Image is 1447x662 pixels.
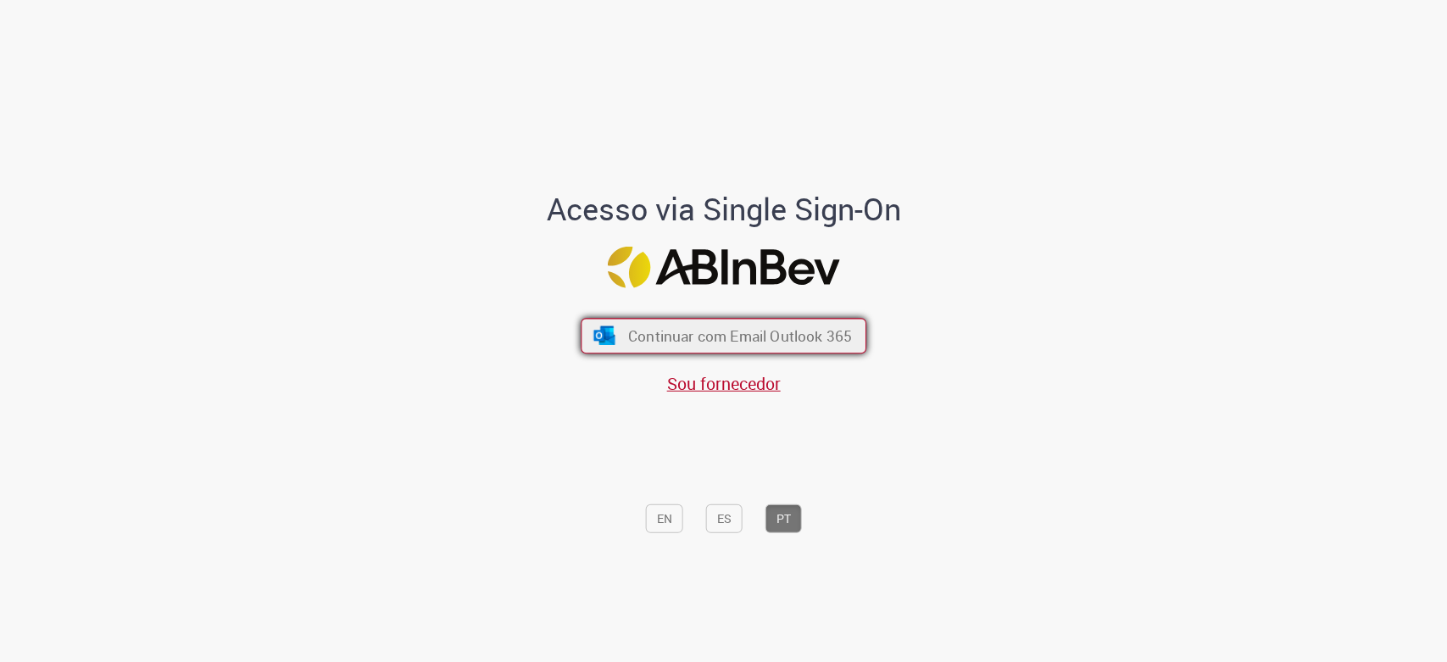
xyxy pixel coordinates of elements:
img: ícone Azure/Microsoft 360 [592,326,616,345]
button: ícone Azure/Microsoft 360 Continuar com Email Outlook 365 [581,319,866,354]
button: EN [646,503,683,532]
button: PT [765,503,802,532]
a: Sou fornecedor [667,371,781,394]
button: ES [706,503,743,532]
img: Logo ABInBev [608,246,840,287]
h1: Acesso via Single Sign-On [488,192,959,226]
span: Continuar com Email Outlook 365 [628,326,852,346]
